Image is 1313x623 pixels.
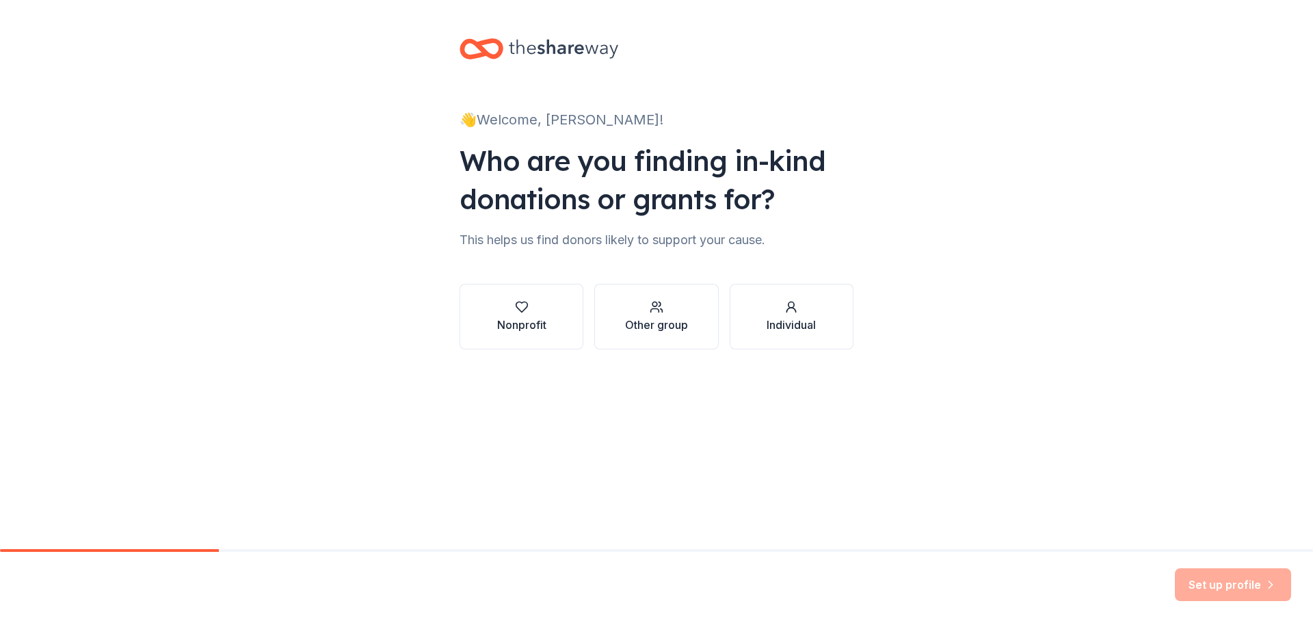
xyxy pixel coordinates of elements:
button: Other group [594,284,718,349]
div: Individual [767,317,816,333]
div: 👋 Welcome, [PERSON_NAME]! [460,109,853,131]
button: Nonprofit [460,284,583,349]
div: Other group [625,317,688,333]
div: This helps us find donors likely to support your cause. [460,229,853,251]
div: Nonprofit [497,317,546,333]
button: Individual [730,284,853,349]
div: Who are you finding in-kind donations or grants for? [460,142,853,218]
